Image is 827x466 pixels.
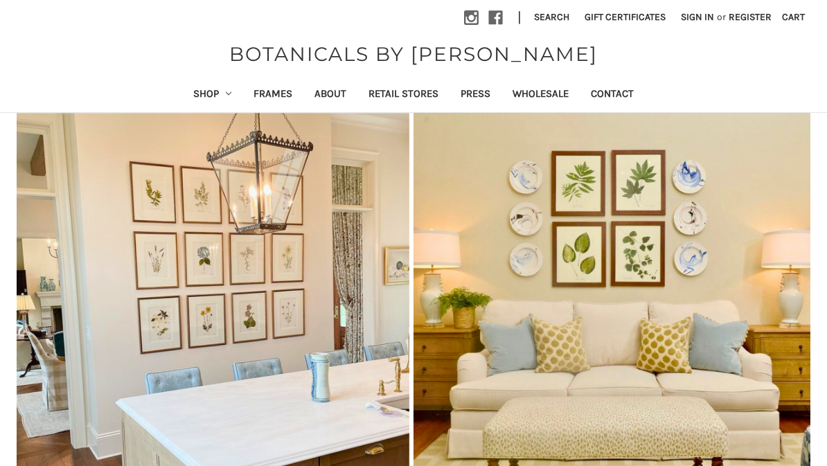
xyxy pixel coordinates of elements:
[222,39,605,69] a: BOTANICALS BY [PERSON_NAME]
[182,78,243,112] a: Shop
[580,78,645,112] a: Contact
[715,10,727,24] span: or
[303,78,357,112] a: About
[357,78,450,112] a: Retail Stores
[242,78,303,112] a: Frames
[450,78,501,112] a: Press
[501,78,580,112] a: Wholesale
[513,7,526,29] li: |
[782,11,805,23] span: Cart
